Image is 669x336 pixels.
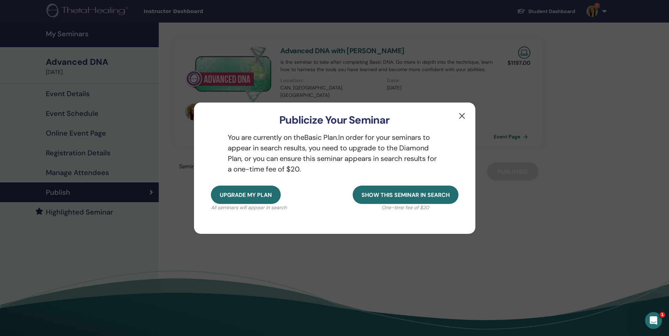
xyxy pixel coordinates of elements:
[211,186,281,204] button: Upgrade my plan
[353,204,458,211] p: One-time fee of $20
[659,312,665,318] span: 1
[211,204,287,211] p: All seminars will appear in search
[361,191,450,199] span: Show this seminar in search
[205,114,464,126] h3: Publicize Your Seminar
[353,186,458,204] button: Show this seminar in search
[211,132,458,174] p: You are currently on the Basic Plan. In order for your seminars to appear in search results, you ...
[645,312,662,329] iframe: Intercom live chat
[220,191,272,199] span: Upgrade my plan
